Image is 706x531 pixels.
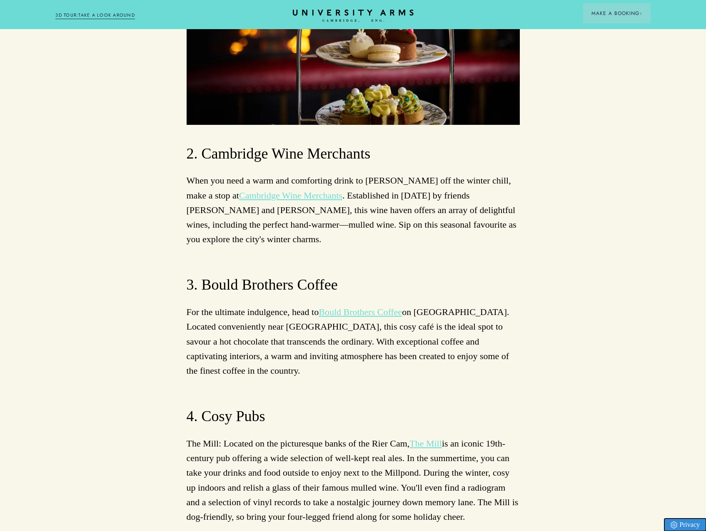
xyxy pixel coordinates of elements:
[583,3,651,23] button: Make a BookingArrow icon
[293,10,414,22] a: Home
[639,12,642,15] img: Arrow icon
[319,307,402,317] a: Bould Brothers Coffee
[409,438,442,449] a: The Mill
[187,305,520,378] p: For the ultimate indulgence, head to on [GEOGRAPHIC_DATA]. Located conveniently near [GEOGRAPHIC_...
[591,10,642,17] span: Make a Booking
[187,173,520,246] p: When you need a warm and comforting drink to [PERSON_NAME] off the winter chill, make a stop at ....
[187,436,520,524] p: The Mill: Located on the picturesque banks of the Rier Cam, is an iconic 19th-century pub offerin...
[671,521,677,529] img: Privacy
[187,407,520,427] h3: 4. Cosy Pubs
[187,275,520,295] h3: 3. Bould Brothers Coffee
[239,190,342,201] a: Cambridge Wine Merchants
[55,12,135,19] a: 3D TOUR:TAKE A LOOK AROUND
[187,144,520,164] h3: 2. Cambridge Wine Merchants
[664,519,706,531] a: Privacy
